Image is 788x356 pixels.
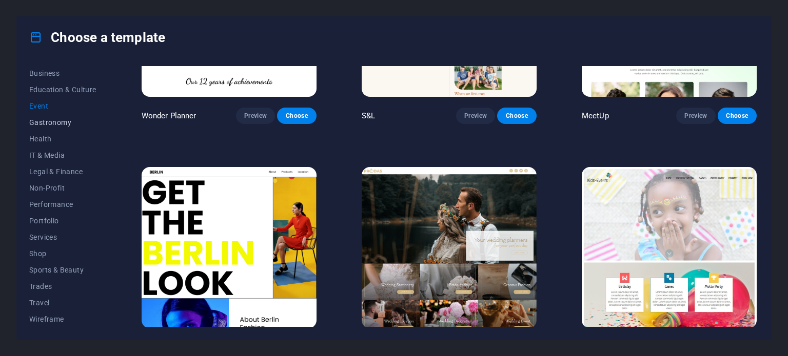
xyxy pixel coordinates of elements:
[285,112,308,120] span: Choose
[29,299,96,307] span: Travel
[29,29,165,46] h4: Choose a template
[464,112,487,120] span: Preview
[362,167,537,328] img: Priodas
[29,184,96,192] span: Non-Profit
[29,81,96,98] button: Education & Culture
[277,108,316,124] button: Choose
[29,180,96,196] button: Non-Profit
[29,233,96,241] span: Services
[29,295,96,311] button: Travel
[29,114,96,131] button: Gastronomy
[29,167,96,176] span: Legal & Finance
[362,111,375,121] p: S&L
[29,217,96,225] span: Portfolio
[726,112,748,120] span: Choose
[505,112,528,120] span: Choose
[29,102,96,110] span: Event
[244,112,267,120] span: Preview
[142,167,317,328] img: BERLIN
[29,262,96,278] button: Sports & Beauty
[676,108,715,124] button: Preview
[29,311,96,327] button: Wireframe
[29,131,96,147] button: Health
[29,249,96,258] span: Shop
[29,163,96,180] button: Legal & Finance
[29,196,96,213] button: Performance
[497,108,536,124] button: Choose
[29,278,96,295] button: Trades
[236,108,275,124] button: Preview
[29,98,96,114] button: Event
[29,151,96,159] span: IT & Media
[684,112,707,120] span: Preview
[29,86,96,94] span: Education & Culture
[29,69,96,77] span: Business
[29,229,96,245] button: Services
[29,315,96,323] span: Wireframe
[142,111,196,121] p: Wonder Planner
[456,108,495,124] button: Preview
[29,65,96,81] button: Business
[582,111,609,121] p: MeetUp
[29,135,96,143] span: Health
[29,245,96,262] button: Shop
[718,108,757,124] button: Choose
[29,147,96,163] button: IT & Media
[29,282,96,290] span: Trades
[582,167,757,328] img: Kids-Events
[29,266,96,274] span: Sports & Beauty
[29,200,96,208] span: Performance
[29,213,96,229] button: Portfolio
[29,118,96,127] span: Gastronomy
